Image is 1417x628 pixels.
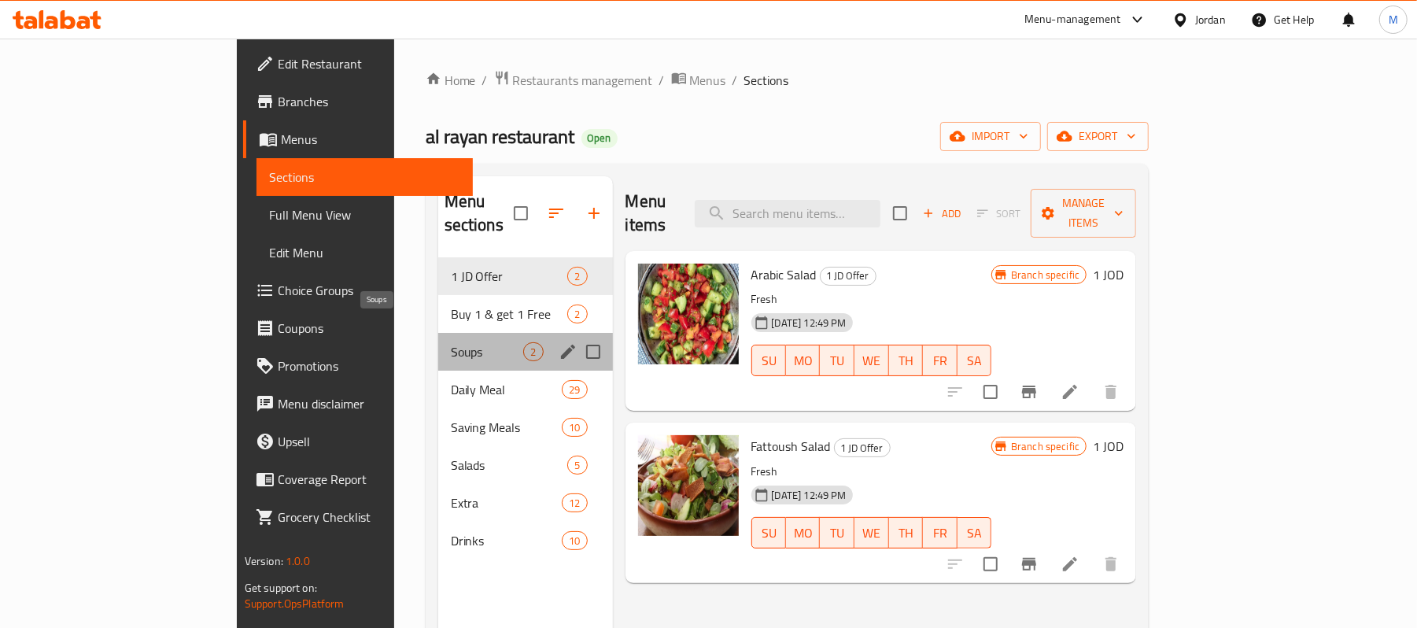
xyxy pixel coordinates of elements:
button: Branch-specific-item [1010,545,1048,583]
h6: 1 JOD [1093,264,1124,286]
span: 12 [563,496,586,511]
span: MO [792,522,814,545]
span: Menu disclaimer [278,394,461,413]
button: WE [854,517,889,549]
button: FR [923,345,958,376]
span: TH [895,349,917,372]
span: export [1060,127,1136,146]
span: 5 [568,458,586,473]
button: SA [958,517,992,549]
a: Menu disclaimer [243,385,474,423]
div: 1 JD Offer [834,438,891,457]
span: Fattoush Salad [751,434,831,458]
div: Buy 1 & get 1 Free2 [438,295,613,333]
button: Branch-specific-item [1010,373,1048,411]
span: [DATE] 12:49 PM [766,316,853,331]
a: Restaurants management [494,70,653,91]
button: import [940,122,1041,151]
button: TH [889,345,924,376]
a: Promotions [243,347,474,385]
span: SA [964,522,986,545]
button: SA [958,345,992,376]
span: TH [895,522,917,545]
div: items [567,267,587,286]
span: Sections [744,71,789,90]
button: edit [556,340,580,364]
div: Daily Meal29 [438,371,613,408]
a: Branches [243,83,474,120]
span: SA [964,349,986,372]
span: Saving Meals [451,418,563,437]
span: Select section [884,197,917,230]
span: 10 [563,420,586,435]
img: Arabic Salad [638,264,739,364]
div: Saving Meals10 [438,408,613,446]
span: Branch specific [1005,268,1086,283]
span: Extra [451,493,563,512]
button: Add section [575,194,613,232]
span: Daily Meal [451,380,563,399]
button: TH [889,517,924,549]
div: Buy 1 & get 1 Free [451,305,568,323]
span: Menus [690,71,726,90]
a: Upsell [243,423,474,460]
a: Choice Groups [243,272,474,309]
span: TU [826,522,848,545]
li: / [482,71,488,90]
a: Menus [243,120,474,158]
span: SU [758,522,780,545]
div: items [562,493,587,512]
span: Open [581,131,618,145]
span: al rayan restaurant [426,119,575,154]
div: Menu-management [1024,10,1121,29]
button: TU [820,345,854,376]
nav: breadcrumb [426,70,1149,91]
span: 1 JD Offer [451,267,568,286]
div: Extra12 [438,484,613,522]
div: 1 JD Offer [820,267,876,286]
span: Restaurants management [513,71,653,90]
input: search [695,200,880,227]
span: M [1389,11,1398,28]
p: Fresh [751,462,992,482]
div: 1 JD Offer2 [438,257,613,295]
span: Edit Menu [269,243,461,262]
span: Get support on: [245,578,317,598]
li: / [659,71,665,90]
a: Edit menu item [1061,382,1079,401]
button: SU [751,517,786,549]
span: SU [758,349,780,372]
button: TU [820,517,854,549]
h2: Menu items [625,190,677,237]
span: 1.0.0 [286,551,310,571]
span: Promotions [278,356,461,375]
span: Menus [281,130,461,149]
a: Edit Restaurant [243,45,474,83]
button: Manage items [1031,189,1136,238]
span: Select to update [974,548,1007,581]
span: MO [792,349,814,372]
span: 2 [568,307,586,322]
span: 1 JD Offer [821,267,876,285]
span: Grocery Checklist [278,508,461,526]
img: Fattoush Salad [638,435,739,536]
div: Open [581,129,618,148]
span: Edit Restaurant [278,54,461,73]
a: Full Menu View [256,196,474,234]
a: Coverage Report [243,460,474,498]
a: Edit Menu [256,234,474,272]
span: Select to update [974,375,1007,408]
span: WE [861,522,883,545]
span: Add [921,205,963,223]
span: WE [861,349,883,372]
div: items [562,418,587,437]
a: Menus [671,70,726,91]
div: items [562,380,587,399]
span: Select all sections [504,197,537,230]
button: MO [786,517,821,549]
span: Salads [451,456,568,475]
button: delete [1092,373,1130,411]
